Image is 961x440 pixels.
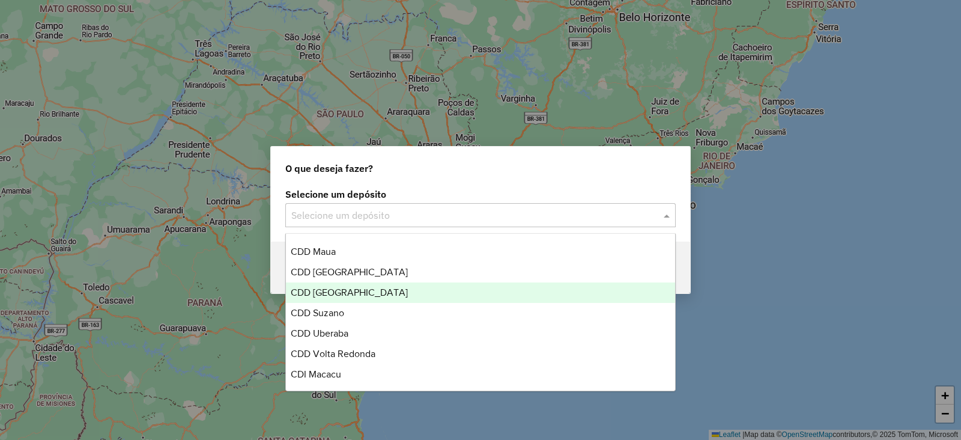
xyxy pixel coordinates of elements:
span: CDI Macacu [291,369,341,379]
ng-dropdown-panel: Options list [285,233,676,391]
span: CDD [GEOGRAPHIC_DATA] [291,287,408,298]
span: O que deseja fazer? [285,161,373,176]
span: CDD [GEOGRAPHIC_DATA] [291,267,408,277]
span: CDD Uberaba [291,328,348,338]
label: Selecione um depósito [285,187,676,201]
span: CDD Volta Redonda [291,349,375,359]
span: CDD Suzano [291,308,344,318]
span: CDD Maua [291,246,336,257]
